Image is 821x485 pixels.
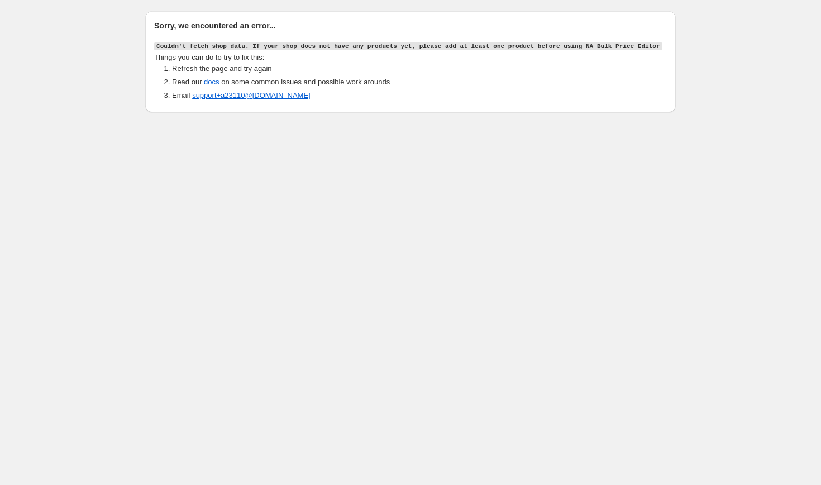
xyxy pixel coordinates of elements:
[154,20,667,31] h2: Sorry, we encountered an error...
[204,78,219,86] a: docs
[154,53,264,61] span: Things you can do to try to fix this:
[172,77,667,88] li: Read our on some common issues and possible work arounds
[172,63,667,74] li: Refresh the page and try again
[172,90,667,101] li: Email
[154,42,662,50] code: Couldn't fetch shop data. If your shop does not have any products yet, please add at least one pr...
[192,91,311,99] a: support+a23110@[DOMAIN_NAME]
